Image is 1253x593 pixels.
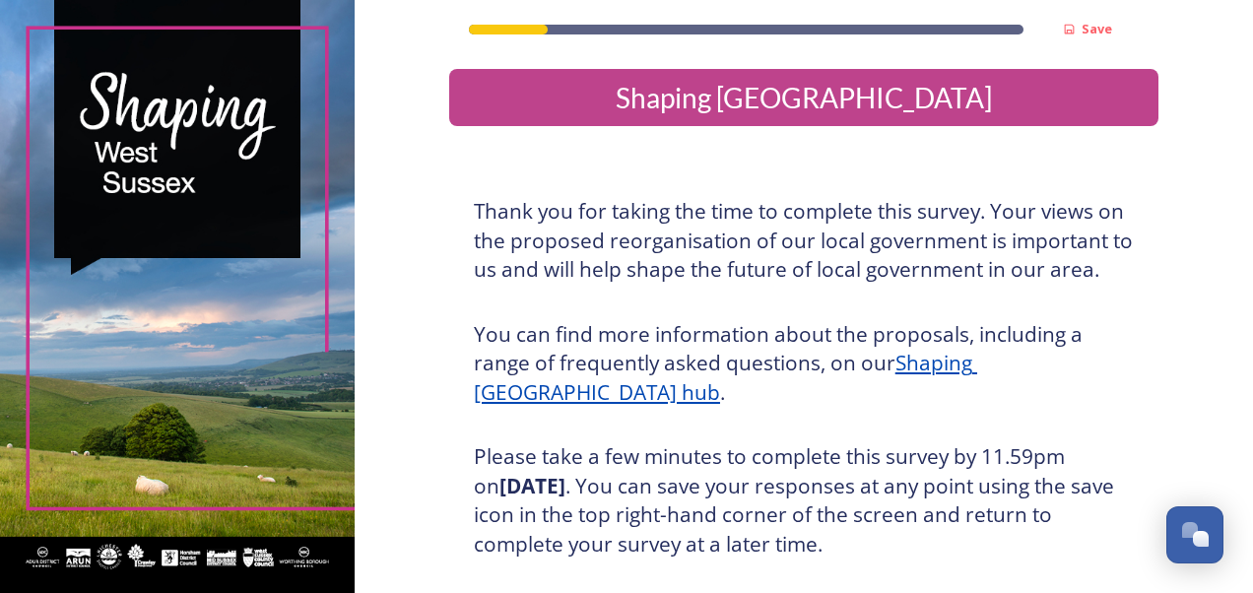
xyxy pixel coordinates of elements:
h3: Please take a few minutes to complete this survey by 11.59pm on . You can save your responses at ... [474,442,1134,559]
button: Open Chat [1166,506,1223,563]
strong: [DATE] [499,472,565,499]
div: Shaping [GEOGRAPHIC_DATA] [457,77,1151,118]
a: Shaping [GEOGRAPHIC_DATA] hub [474,349,977,406]
h3: You can find more information about the proposals, including a range of frequently asked question... [474,320,1134,408]
strong: Save [1082,20,1112,37]
h3: Thank you for taking the time to complete this survey. Your views on the proposed reorganisation ... [474,197,1134,285]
